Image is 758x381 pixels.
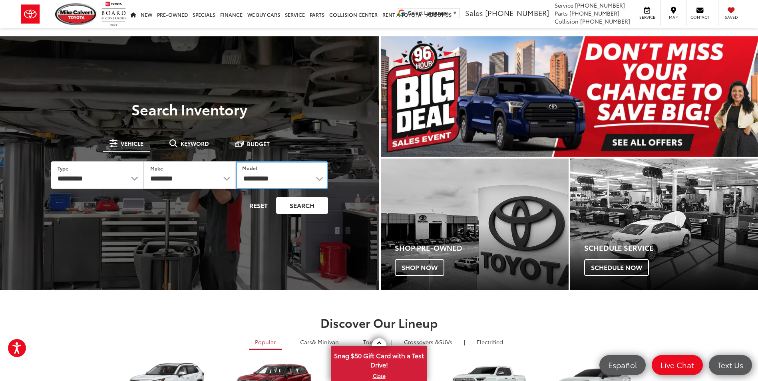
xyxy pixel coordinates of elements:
a: Popular [249,335,282,350]
a: Schedule Service Schedule Now [570,159,758,290]
span: Budget [247,141,270,147]
a: SUVs [398,335,458,349]
a: Live Chat [652,355,703,375]
span: [PHONE_NUMBER] [569,9,619,17]
span: Shop Now [395,259,444,276]
span: Service [555,1,573,9]
a: Español [599,355,646,375]
span: Text Us [714,360,747,370]
span: Live Chat [657,360,698,370]
span: Collision [555,17,579,25]
span: Sales [465,8,483,18]
span: Map [664,14,682,20]
a: Cars [294,335,345,349]
li: | [389,338,394,346]
li: | [348,338,354,346]
span: Vehicle [121,141,143,146]
h3: Search Inventory [34,101,346,117]
span: Service [638,14,656,20]
span: Snag $50 Gift Card with a Test Drive! [332,347,426,371]
button: Reset [243,197,275,214]
span: [PHONE_NUMBER] [575,1,625,9]
span: [PHONE_NUMBER] [580,17,630,25]
img: Mike Calvert Toyota [55,3,97,25]
a: Shop Pre-Owned Shop Now [381,159,569,290]
li: | [285,338,290,346]
span: Español [604,360,641,370]
span: Crossovers & [404,338,439,346]
button: Search [276,197,328,214]
div: Toyota [381,159,569,290]
h4: Schedule Service [584,244,758,252]
span: Parts [555,9,568,17]
span: & Minivan [312,338,339,346]
label: Type [58,165,68,172]
a: Trucks [357,335,386,349]
h4: Shop Pre-Owned [395,244,569,252]
a: Text Us [709,355,752,375]
div: Toyota [570,159,758,290]
span: Keyword [181,141,209,146]
span: Schedule Now [584,259,649,276]
h2: Discover Our Lineup [97,316,661,329]
label: Make [150,165,163,172]
span: Saved [722,14,740,20]
span: Contact [690,14,709,20]
span: ▼ [452,10,458,16]
li: | [462,338,467,346]
a: Electrified [471,335,509,349]
span: [PHONE_NUMBER] [485,8,549,18]
label: Model [242,165,257,171]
